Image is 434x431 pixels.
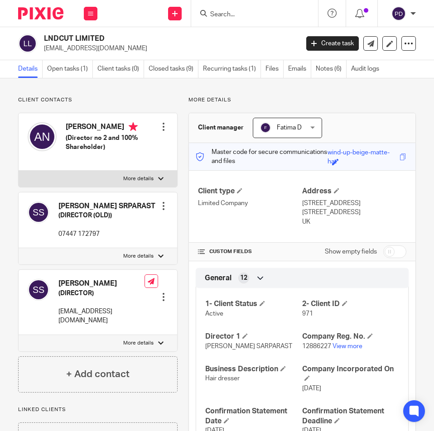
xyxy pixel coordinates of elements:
a: Create task [306,36,359,51]
label: Show empty fields [325,247,377,256]
span: [PERSON_NAME] SARPARAST [205,343,292,350]
h4: Director 1 [205,332,302,341]
a: Files [265,60,284,78]
h4: Business Description [205,364,302,374]
h5: (DIRECTOR) [58,289,145,298]
h5: (Director no 2 and 100% Shareholder) [66,134,159,152]
img: svg%3E [28,201,49,223]
p: [EMAIL_ADDRESS][DOMAIN_NAME] [58,307,145,326]
img: svg%3E [391,6,406,21]
div: wind-up-beige-matte-hat [328,148,397,158]
img: svg%3E [28,279,49,301]
p: UK [302,217,406,226]
a: View more [333,343,362,350]
span: [DATE] [302,385,321,392]
img: svg%3E [260,122,271,133]
span: General [205,273,231,283]
img: svg%3E [28,122,57,151]
a: Audit logs [351,60,384,78]
p: Limited Company [198,199,302,208]
p: Client contacts [18,96,178,104]
h4: + Add contact [66,367,130,381]
h4: CUSTOM FIELDS [198,248,302,255]
h4: [PERSON_NAME] SRPARAST [58,201,155,211]
span: Hair dresser [205,375,240,382]
p: 07447 172797 [58,230,155,239]
p: More details [123,175,154,182]
p: [STREET_ADDRESS] [302,199,406,208]
a: Emails [288,60,311,78]
h4: 2- Client ID [302,299,399,309]
p: [STREET_ADDRESS] [302,208,406,217]
span: 971 [302,311,313,317]
a: Notes (6) [316,60,347,78]
a: Closed tasks (9) [149,60,198,78]
a: Open tasks (1) [47,60,93,78]
img: svg%3E [18,34,37,53]
p: [EMAIL_ADDRESS][DOMAIN_NAME] [44,44,293,53]
a: Recurring tasks (1) [203,60,261,78]
h4: Company Reg. No. [302,332,399,341]
span: 12886227 [302,343,331,350]
h4: Confirmation Statement Deadline [302,407,399,426]
input: Search [209,11,291,19]
p: Linked clients [18,406,178,413]
p: More details [188,96,416,104]
h4: 1- Client Status [205,299,302,309]
p: Master code for secure communications and files [196,148,328,166]
h4: [PERSON_NAME] [66,122,159,134]
a: Details [18,60,43,78]
h4: Confirmation Statement Date [205,407,302,426]
h5: (DIRECTOR (OLD)) [58,211,155,220]
img: Pixie [18,7,63,19]
p: More details [123,340,154,347]
h4: Address [302,187,406,196]
h2: LNDCUT LIMITED [44,34,243,43]
span: Fatima D [277,125,302,131]
i: Primary [129,122,138,131]
h4: [PERSON_NAME] [58,279,145,288]
h4: Client type [198,187,302,196]
span: Active [205,311,223,317]
span: 12 [240,273,247,283]
p: More details [123,253,154,260]
a: Client tasks (0) [97,60,144,78]
h3: Client manager [198,123,244,132]
h4: Company Incorporated On [302,364,399,384]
